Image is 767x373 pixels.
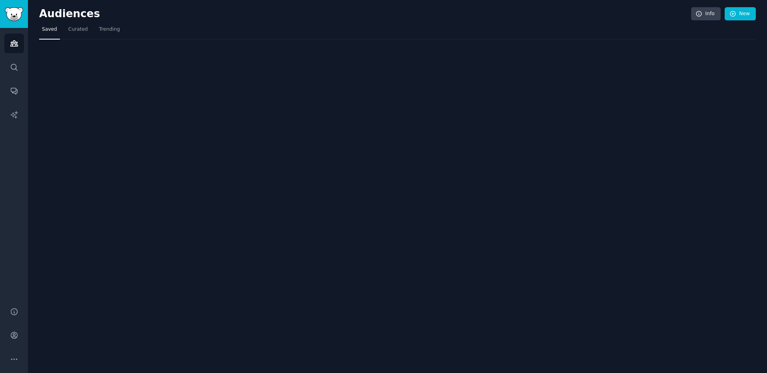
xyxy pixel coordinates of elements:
a: New [725,7,756,21]
span: Saved [42,26,57,33]
a: Curated [66,23,91,40]
a: Info [691,7,721,21]
a: Saved [39,23,60,40]
span: Curated [68,26,88,33]
img: GummySearch logo [5,7,23,21]
h2: Audiences [39,8,691,20]
span: Trending [99,26,120,33]
a: Trending [96,23,123,40]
